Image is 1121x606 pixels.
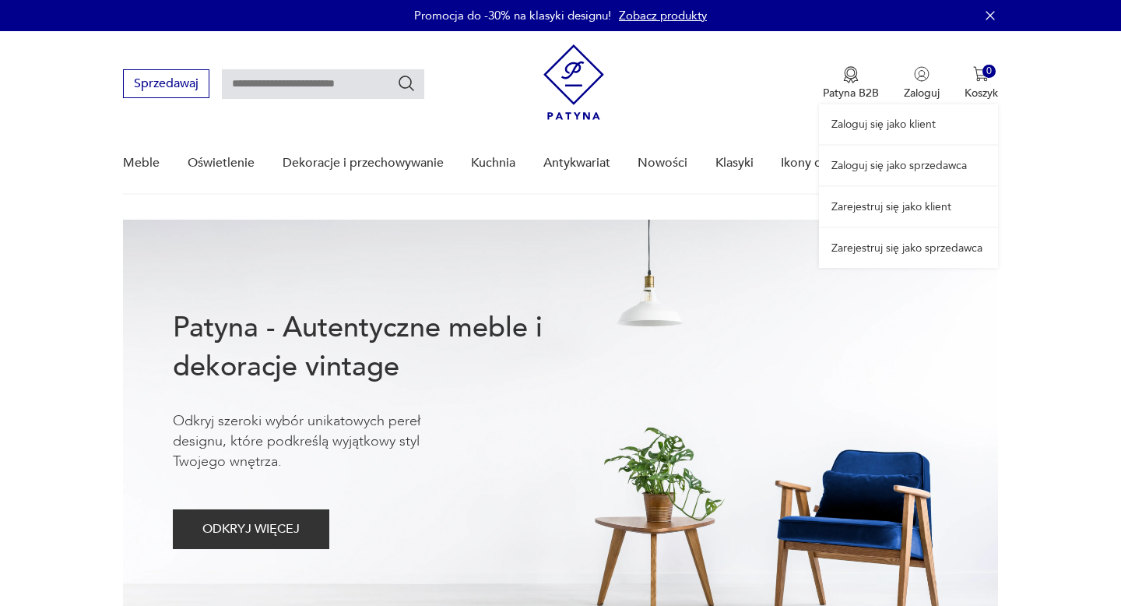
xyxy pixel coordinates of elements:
[819,104,998,144] a: Zaloguj się jako klient
[543,133,610,193] a: Antykwariat
[173,509,329,549] button: ODKRYJ WIĘCEJ
[123,133,160,193] a: Meble
[965,86,998,100] p: Koszyk
[543,44,604,120] img: Patyna - sklep z meblami i dekoracjami vintage
[819,187,998,227] a: Zarejestruj się jako klient
[173,308,593,386] h1: Patyna - Autentyczne meble i dekoracje vintage
[173,525,329,536] a: ODKRYJ WIĘCEJ
[123,69,209,98] button: Sprzedawaj
[619,8,707,23] a: Zobacz produkty
[414,8,611,23] p: Promocja do -30% na klasyki designu!
[819,146,998,185] a: Zaloguj się jako sprzedawca
[188,133,255,193] a: Oświetlenie
[123,79,209,90] a: Sprzedawaj
[471,133,515,193] a: Kuchnia
[173,411,469,472] p: Odkryj szeroki wybór unikatowych pereł designu, które podkreślą wyjątkowy styl Twojego wnętrza.
[638,133,687,193] a: Nowości
[283,133,444,193] a: Dekoracje i przechowywanie
[781,133,859,193] a: Ikony designu
[397,74,416,93] button: Szukaj
[715,133,754,193] a: Klasyki
[819,228,998,268] a: Zarejestruj się jako sprzedawca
